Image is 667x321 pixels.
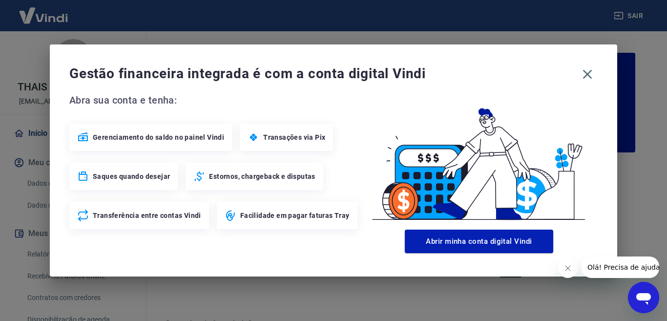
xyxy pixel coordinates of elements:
iframe: Fechar mensagem [558,258,578,278]
span: Transferência entre contas Vindi [93,211,201,220]
iframe: Mensagem da empresa [582,257,659,278]
span: Saques quando desejar [93,171,170,181]
iframe: Botão para abrir a janela de mensagens [628,282,659,313]
span: Gestão financeira integrada é com a conta digital Vindi [69,64,577,84]
button: Abrir minha conta digital Vindi [405,230,553,253]
span: Olá! Precisa de ajuda? [6,7,82,15]
img: Good Billing [360,92,598,226]
span: Facilidade em pagar faturas Tray [240,211,350,220]
span: Transações via Pix [263,132,325,142]
span: Estornos, chargeback e disputas [209,171,315,181]
span: Gerenciamento do saldo no painel Vindi [93,132,224,142]
span: Abra sua conta e tenha: [69,92,360,108]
